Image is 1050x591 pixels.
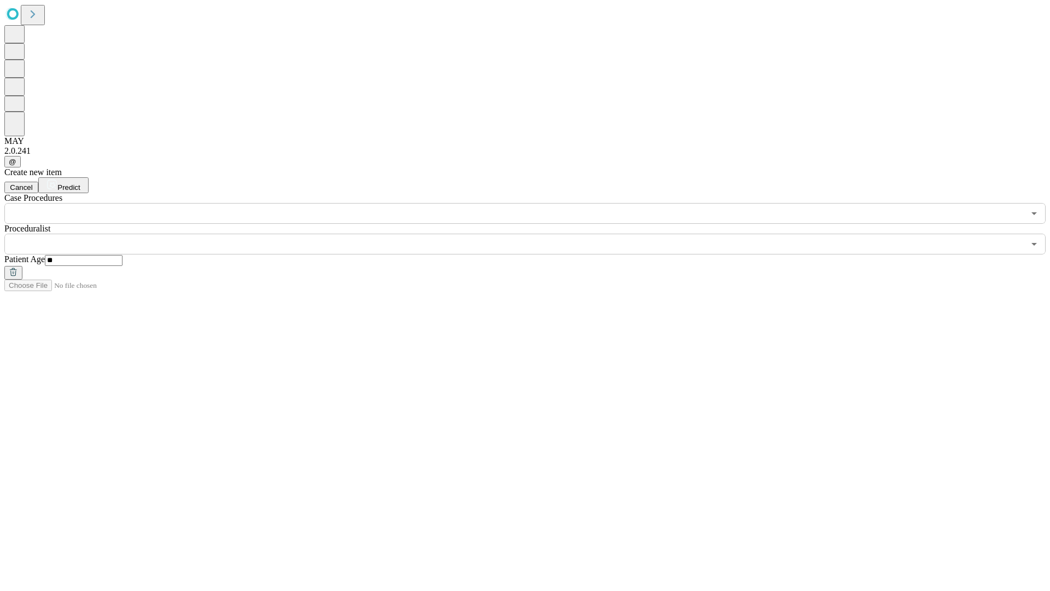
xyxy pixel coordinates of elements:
button: Open [1026,206,1042,221]
button: Cancel [4,182,38,193]
button: @ [4,156,21,167]
button: Open [1026,236,1042,252]
span: @ [9,158,16,166]
button: Predict [38,177,89,193]
span: Proceduralist [4,224,50,233]
span: Predict [57,183,80,192]
span: Create new item [4,167,62,177]
span: Patient Age [4,254,45,264]
span: Cancel [10,183,33,192]
span: Scheduled Procedure [4,193,62,202]
div: 2.0.241 [4,146,1046,156]
div: MAY [4,136,1046,146]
